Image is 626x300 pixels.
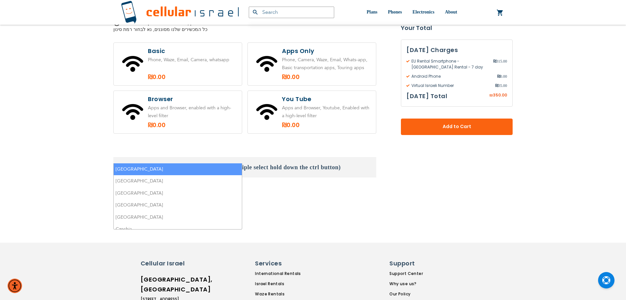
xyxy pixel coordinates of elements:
[423,123,491,130] span: Add to Cart
[389,291,430,297] a: Our Policy
[113,20,245,33] span: All our smartphones are filtered, please choose a filter level כל המכשירים שלנו מסוננים, נא לבחור...
[495,83,498,89] span: ₪
[406,73,497,79] span: Android Phone
[412,10,434,14] span: Electronics
[389,281,430,287] a: Why use us?
[141,275,198,294] h6: [GEOGRAPHIC_DATA], [GEOGRAPHIC_DATA]
[489,93,493,98] span: ₪
[493,58,507,70] span: 315.00
[406,45,507,55] h3: [DATE] Charges
[255,259,332,268] h6: Services
[114,199,242,211] li: [GEOGRAPHIC_DATA]
[114,187,242,200] li: [GEOGRAPHIC_DATA]
[493,58,496,64] span: ₪
[406,58,493,70] span: EU Rental Smartphone - [GEOGRAPHIC_DATA] Rental - 7 day
[255,291,336,297] a: Waze Rentals
[401,23,513,33] strong: Your Total
[249,7,334,18] input: Search
[406,83,495,89] span: Virtual Israeli Number
[495,83,507,89] span: 35.00
[121,1,239,24] img: Cellular Israel Logo
[141,259,198,268] h6: Cellular Israel
[388,10,402,14] span: Phones
[497,73,500,79] span: ₪
[389,259,426,268] h6: Support
[497,73,507,79] span: 0.00
[114,223,242,235] li: Czechia
[8,279,22,293] div: Accessibility Menu
[114,211,242,224] li: [GEOGRAPHIC_DATA]
[401,119,513,135] button: Add to Cart
[445,10,457,14] span: About
[367,10,378,14] span: Plans
[113,157,376,177] h3: What country are you traveling to? (For multiple select hold down the ctrl button)
[389,271,430,277] a: Support Center
[255,281,336,287] a: Israel Rentals
[406,91,447,101] h3: [DATE] Total
[493,92,507,98] span: 350.00
[114,175,242,187] li: [GEOGRAPHIC_DATA]
[255,271,336,277] a: International Rentals
[114,163,242,176] li: [GEOGRAPHIC_DATA]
